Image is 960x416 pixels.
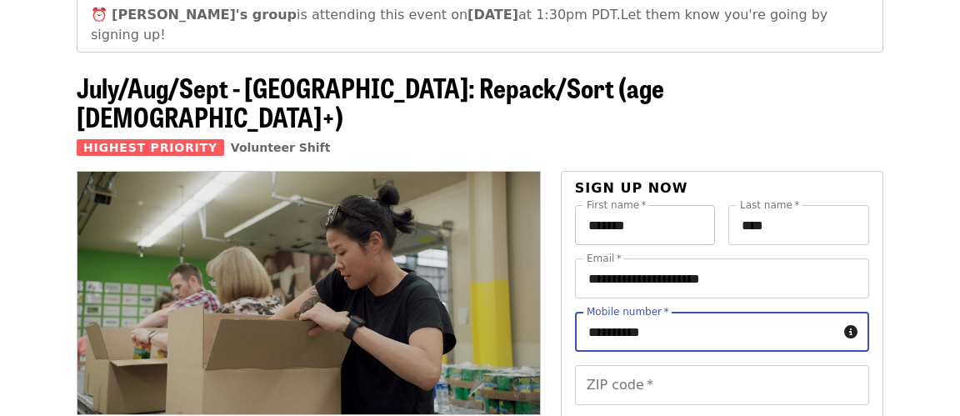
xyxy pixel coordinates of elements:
[728,205,869,245] input: Last name
[844,324,857,340] i: circle-info icon
[587,307,668,317] label: Mobile number
[231,141,331,154] a: Volunteer Shift
[467,7,518,23] strong: [DATE]
[575,180,688,196] span: Sign up now
[77,68,664,136] span: July/Aug/Sept - [GEOGRAPHIC_DATA]: Repack/Sort (age [DEMOGRAPHIC_DATA]+)
[575,258,869,298] input: Email
[587,253,622,263] label: Email
[575,312,837,352] input: Mobile number
[77,172,540,413] img: July/Aug/Sept - Portland: Repack/Sort (age 8+) organized by Oregon Food Bank
[112,7,297,23] strong: [PERSON_NAME]'s group
[77,139,224,156] span: Highest Priority
[587,200,647,210] label: First name
[112,7,621,23] span: is attending this event on at 1:30pm PDT.
[91,7,107,23] span: clock emoji
[740,200,799,210] label: Last name
[575,365,869,405] input: ZIP code
[575,205,716,245] input: First name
